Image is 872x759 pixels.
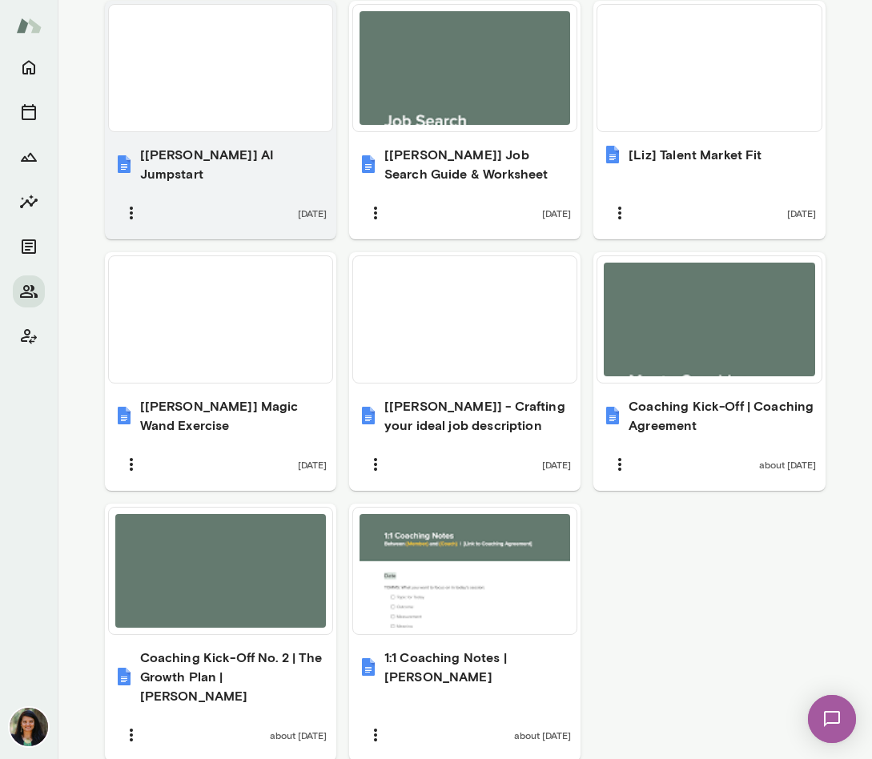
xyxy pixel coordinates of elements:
h6: Coaching Kick-Off | Coaching Agreement [629,396,815,435]
img: Coaching Kick-Off | Coaching Agreement [603,406,622,425]
h6: 1:1 Coaching Notes | [PERSON_NAME] [384,648,571,686]
img: 1:1 Coaching Notes | Liz [359,657,378,677]
button: Client app [13,320,45,352]
img: Coaching Kick-Off No. 2 | The Growth Plan | Liz [115,667,134,686]
button: Members [13,275,45,307]
img: [Liz] Magic Wand Exercise [115,406,134,425]
span: [DATE] [298,207,327,219]
button: Growth Plan [13,141,45,173]
img: [Liz] - Crafting your ideal job description [359,406,378,425]
button: Insights [13,186,45,218]
span: [DATE] [787,207,816,219]
span: about [DATE] [759,458,816,471]
img: [Liz] AI Jumpstart [115,155,134,174]
img: Mento [16,10,42,41]
span: [DATE] [542,207,571,219]
img: Nina Patel [10,708,48,746]
span: about [DATE] [514,729,571,741]
h6: [Liz] Talent Market Fit [629,145,761,164]
span: [DATE] [542,458,571,471]
h6: Coaching Kick-Off No. 2 | The Growth Plan | [PERSON_NAME] [140,648,327,705]
button: Home [13,51,45,83]
span: about [DATE] [270,729,327,741]
h6: [[PERSON_NAME]] - Crafting your ideal job description [384,396,571,435]
h6: [[PERSON_NAME]] Magic Wand Exercise [140,396,327,435]
span: [DATE] [298,458,327,471]
h6: [[PERSON_NAME]] Job Search Guide & Worksheet [384,145,571,183]
img: [Liz] Job Search Guide & Worksheet [359,155,378,174]
button: Sessions [13,96,45,128]
img: [Liz] Talent Market Fit [603,145,622,164]
h6: [[PERSON_NAME]] AI Jumpstart [140,145,327,183]
button: Documents [13,231,45,263]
